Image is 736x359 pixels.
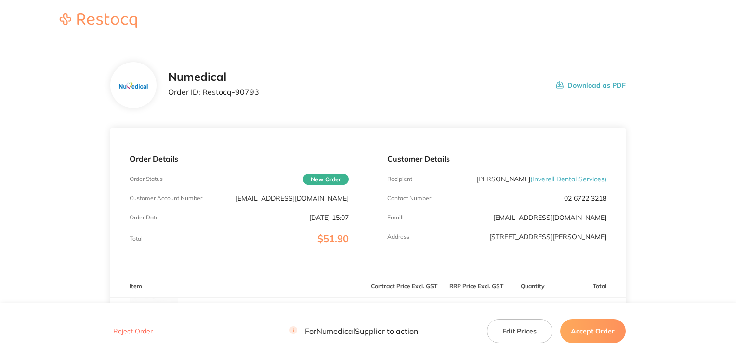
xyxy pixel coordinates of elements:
[387,214,404,221] p: Emaill
[556,70,626,100] button: Download as PDF
[118,80,149,91] img: bTgzdmk4dA
[309,214,349,221] p: [DATE] 15:07
[387,195,431,202] p: Contact Number
[289,327,418,336] p: For Numedical Supplier to action
[512,275,553,298] th: Quantity
[530,175,606,183] span: ( Inverell Dental Services )
[110,275,368,298] th: Item
[130,154,349,163] p: Order Details
[387,176,412,182] p: Recipient
[489,233,606,241] p: [STREET_ADDRESS][PERSON_NAME]
[387,233,409,240] p: Address
[487,319,552,343] button: Edit Prices
[110,327,156,336] button: Reject Order
[368,275,440,298] th: Contract Price Excl. GST
[236,194,349,202] p: [EMAIL_ADDRESS][DOMAIN_NAME]
[130,176,163,182] p: Order Status
[553,275,626,298] th: Total
[130,298,178,346] img: OGh0OGN3cw
[317,232,349,244] span: $51.90
[387,154,606,163] p: Customer Details
[50,13,146,28] img: Restocq logo
[130,214,159,221] p: Order Date
[440,275,513,298] th: RRP Price Excl. GST
[168,70,259,84] h2: Numedical
[130,195,202,202] p: Customer Account Number
[130,235,143,242] p: Total
[303,174,349,185] span: New Order
[564,194,606,202] p: 02 6722 3218
[50,13,146,29] a: Restocq logo
[493,213,606,222] a: [EMAIL_ADDRESS][DOMAIN_NAME]
[560,319,626,343] button: Accept Order
[476,175,606,183] p: [PERSON_NAME]
[168,88,259,96] p: Order ID: Restocq- 90793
